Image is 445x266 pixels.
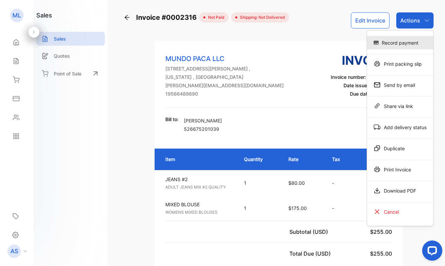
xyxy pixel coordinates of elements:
p: Rate [288,156,319,163]
p: - [332,205,348,212]
p: Subtotal (USD) [289,228,331,236]
p: Quotes [54,52,70,59]
p: Item [165,156,231,163]
p: ADULT JEANS MIX #2 QUALITY [165,184,232,190]
p: Bill to: [165,116,178,123]
span: not paid [205,14,225,20]
p: Point of Sale [54,70,81,77]
p: Actions [400,16,420,24]
p: Amount [362,156,392,163]
p: Quantity [244,156,275,163]
div: Cancel [367,205,433,218]
p: - [332,179,348,187]
span: Date issued: [343,83,371,88]
div: Send by email [367,78,433,92]
p: Tax [332,156,348,163]
button: Edit Invoice [351,12,390,29]
p: 526675201039 [184,125,222,132]
span: $175.00 [288,205,307,211]
a: Quotes [36,49,105,63]
span: Invoice #0002316 [136,12,199,22]
div: Add delivery status [367,120,433,134]
p: ML [12,11,21,20]
p: MUNDO PACA LLC [165,54,284,64]
button: Actions [396,12,434,29]
div: Print packing slip [367,57,433,70]
p: JEANS #2 [165,176,232,183]
span: $255.00 [370,250,392,257]
iframe: LiveChat chat widget [417,238,445,266]
h3: Invoice [331,51,392,69]
p: [US_STATE] , [GEOGRAPHIC_DATA] [165,73,284,81]
p: [PERSON_NAME][EMAIL_ADDRESS][DOMAIN_NAME] [165,82,284,89]
h1: sales [36,11,52,20]
div: Duplicate [367,142,433,155]
p: [STREET_ADDRESS][PERSON_NAME] , [165,65,284,72]
p: 19566488690 [165,90,284,97]
span: Due date: [350,91,371,97]
p: WOMENS MIXED BLOUSES [165,209,232,215]
p: AS [10,247,18,256]
span: $255.00 [370,228,392,235]
p: 1 [244,179,275,187]
p: Sales [54,35,66,42]
div: Print Invoice [367,163,433,176]
p: MIXED BLOUSE [165,201,232,208]
span: Invoice number: [331,74,366,80]
p: 1 [244,205,275,212]
p: Total Due (USD) [289,250,333,258]
p: [PERSON_NAME] [184,117,222,124]
span: $80.00 [288,180,305,186]
a: Point of Sale [36,66,105,81]
div: Record payment [367,36,433,49]
span: Shipping: Not Delivered [237,14,285,20]
div: Share via link [367,99,433,113]
a: Sales [36,32,105,46]
div: Download PDF [367,184,433,197]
